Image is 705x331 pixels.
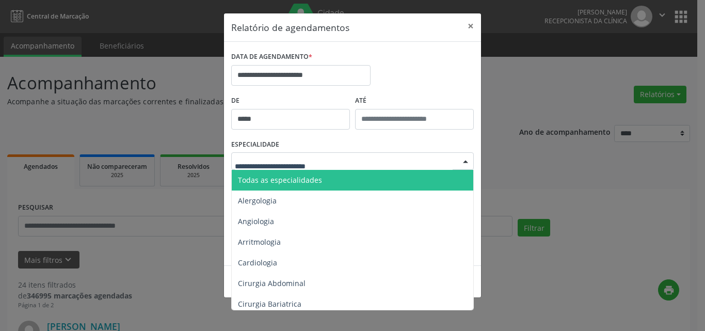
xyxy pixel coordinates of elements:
span: Cirurgia Abdominal [238,278,306,288]
label: ESPECIALIDADE [231,137,279,153]
span: Todas as especialidades [238,175,322,185]
h5: Relatório de agendamentos [231,21,349,34]
span: Alergologia [238,196,277,206]
button: Close [460,13,481,39]
span: Arritmologia [238,237,281,247]
span: Cirurgia Bariatrica [238,299,301,309]
span: Angiologia [238,216,274,226]
span: Cardiologia [238,258,277,267]
label: De [231,93,350,109]
label: DATA DE AGENDAMENTO [231,49,312,65]
label: ATÉ [355,93,474,109]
